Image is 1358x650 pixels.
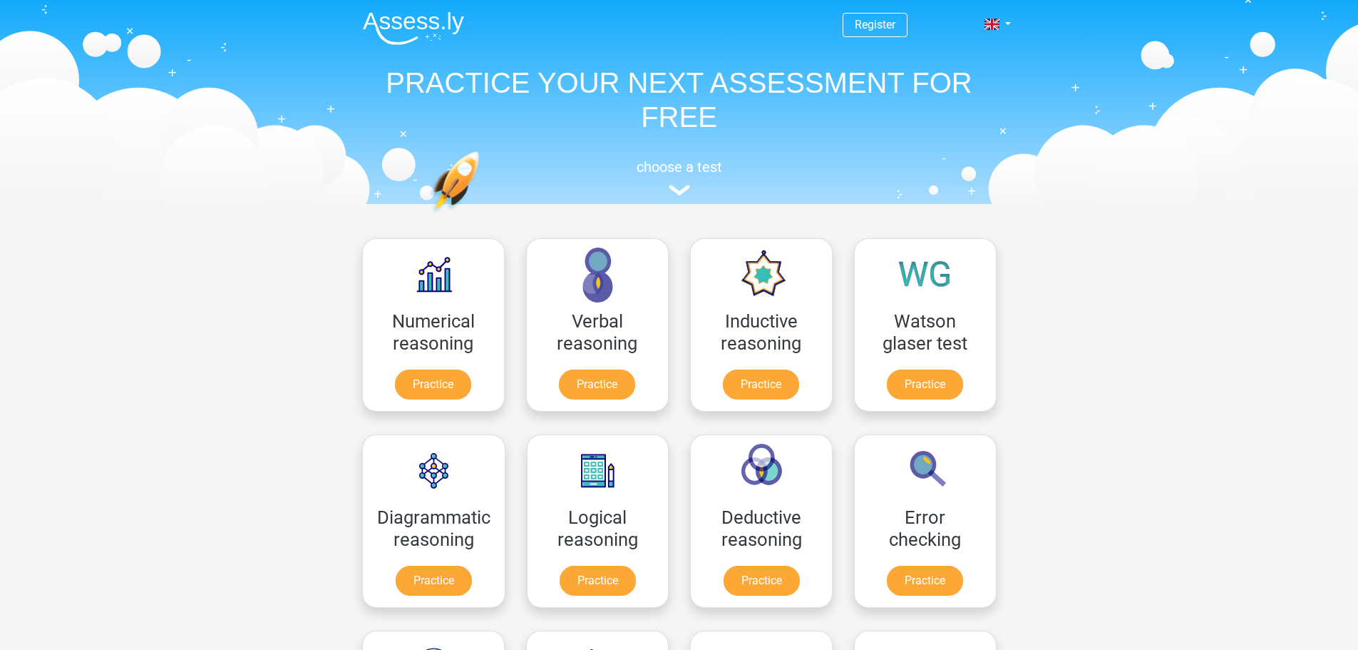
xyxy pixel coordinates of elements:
[723,370,799,400] a: Practice
[724,566,800,596] a: Practice
[430,151,535,280] img: practice
[351,66,1007,134] h1: PRACTICE YOUR NEXT ASSESSMENT FOR FREE
[887,370,963,400] a: Practice
[559,370,635,400] a: Practice
[395,370,471,400] a: Practice
[855,18,895,31] a: Register
[887,566,963,596] a: Practice
[351,158,1007,176] h5: choose a test
[351,158,1007,196] a: choose a test
[363,11,464,45] img: Assessly
[669,185,690,195] img: assessment
[396,566,472,596] a: Practice
[560,566,636,596] a: Practice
